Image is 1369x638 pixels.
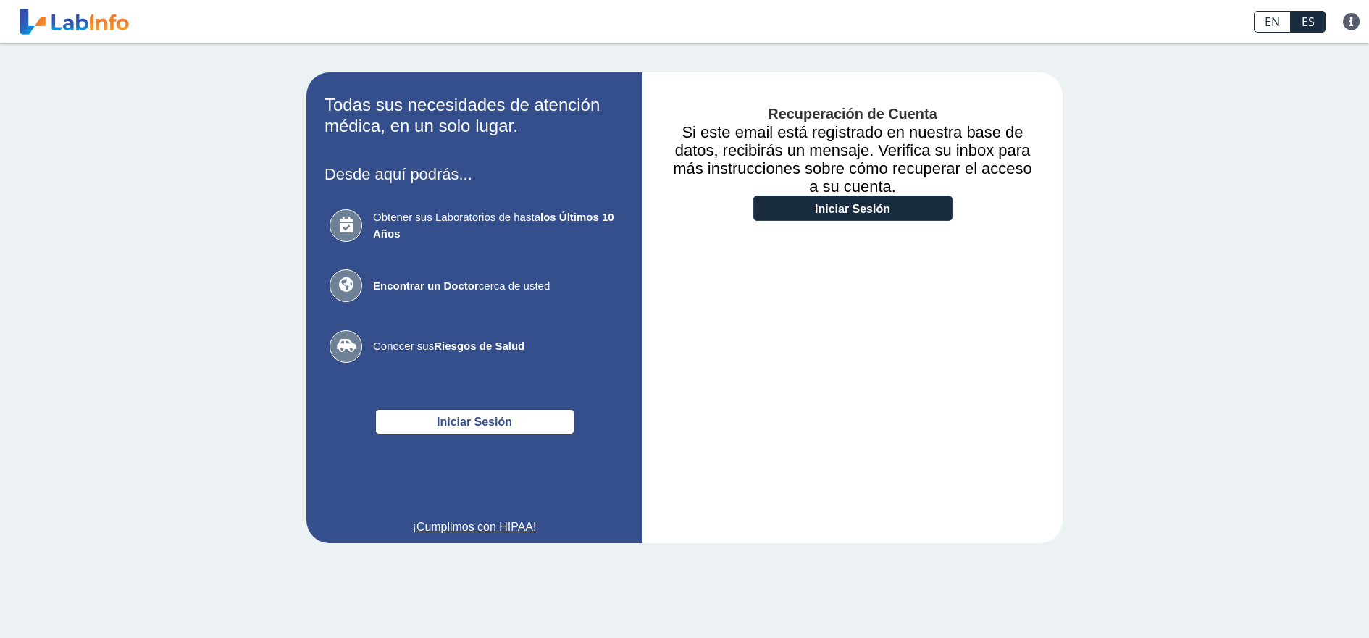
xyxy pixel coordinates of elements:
a: ES [1291,11,1326,33]
span: Obtener sus Laboratorios de hasta [373,209,619,242]
h3: Si este email está registrado en nuestra base de datos, recibirás un mensaje. Verifica su inbox p... [664,123,1041,196]
iframe: Help widget launcher [1240,582,1353,622]
span: cerca de usted [373,278,619,295]
a: ¡Cumplimos con HIPAA! [325,519,624,536]
h2: Todas sus necesidades de atención médica, en un solo lugar. [325,95,624,137]
span: Conocer sus [373,338,619,355]
b: Riesgos de Salud [434,340,524,352]
h4: Recuperación de Cuenta [664,106,1041,123]
b: los Últimos 10 Años [373,211,614,240]
h3: Desde aquí podrás... [325,165,624,183]
a: Iniciar Sesión [753,196,953,221]
b: Encontrar un Doctor [373,280,479,292]
button: Iniciar Sesión [375,409,574,435]
a: EN [1254,11,1291,33]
